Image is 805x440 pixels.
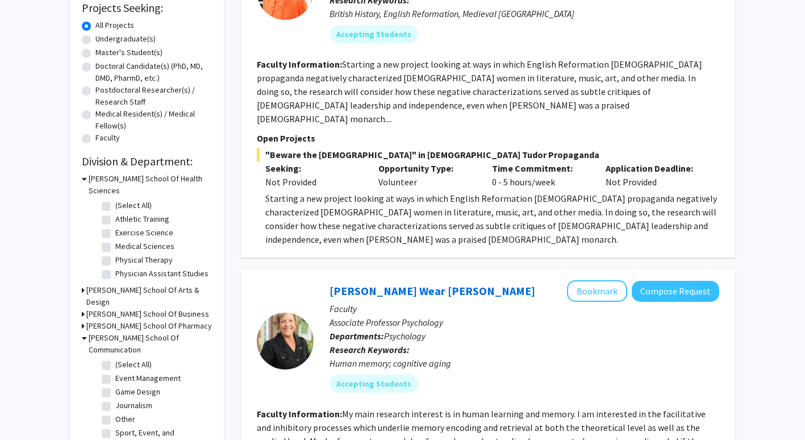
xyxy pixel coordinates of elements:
fg-read-more: Starting a new project looking at ways in which English Reformation [DEMOGRAPHIC_DATA] propaganda... [257,59,702,124]
b: Research Keywords: [329,344,410,355]
b: Departments: [329,330,384,342]
label: Master's Student(s) [95,47,162,59]
p: Seeking: [265,161,362,175]
label: Other [115,413,135,425]
mat-chip: Accepting Students [329,25,418,43]
label: Undergraduate(s) [95,33,156,45]
label: Physician Assistant Studies [115,268,208,280]
h3: [PERSON_NAME] School Of Business [86,308,209,320]
div: Not Provided [265,175,362,189]
label: Journalism [115,400,152,412]
iframe: Chat [9,389,48,431]
h2: Division & Department: [82,155,212,168]
div: Not Provided [597,161,711,189]
label: Game Design [115,386,160,398]
div: Human memory; cognitive aging [329,356,719,370]
h2: Projects Seeking: [82,1,212,15]
span: Psychology [384,330,426,342]
div: 0 - 5 hours/week [483,161,597,189]
a: [PERSON_NAME] Wear [PERSON_NAME] [329,284,535,298]
b: Faculty Information: [257,59,342,70]
h3: [PERSON_NAME] School Of Health Sciences [89,173,212,197]
label: Doctoral Candidate(s) (PhD, MD, DMD, PharmD, etc.) [95,60,212,84]
label: Faculty [95,132,120,144]
p: Application Deadline: [606,161,702,175]
label: Physical Therapy [115,254,173,266]
h3: [PERSON_NAME] School Of Pharmacy [86,320,212,332]
label: (Select All) [115,359,152,371]
label: Medical Resident(s) / Medical Fellow(s) [95,108,212,132]
mat-chip: Accepting Students [329,375,418,393]
h3: [PERSON_NAME] School Of Communication [89,332,212,356]
p: Associate Professor Psychology [329,316,719,329]
label: Exercise Science [115,227,173,239]
label: (Select All) [115,200,152,211]
p: Starting a new project looking at ways in which English Reformation [DEMOGRAPHIC_DATA] propaganda... [265,192,719,246]
label: Postdoctoral Researcher(s) / Research Staff [95,84,212,108]
p: Opportunity Type: [378,161,475,175]
label: Event Management [115,372,181,384]
div: British History, English Reformation, Medieval [GEOGRAPHIC_DATA] [329,7,719,20]
label: Medical Sciences [115,240,174,252]
p: Time Commitment: [492,161,589,175]
label: All Projects [95,19,134,31]
div: Volunteer [370,161,483,189]
h3: [PERSON_NAME] School Of Arts & Design [86,284,212,308]
button: Compose Request to Kimberly Wear Jones [632,281,719,302]
label: Athletic Training [115,213,169,225]
button: Add Kimberly Wear Jones to Bookmarks [567,280,627,302]
b: Faculty Information: [257,408,342,420]
p: Faculty [329,302,719,316]
p: Open Projects [257,131,719,145]
span: "Beware the [DEMOGRAPHIC_DATA]" in [DEMOGRAPHIC_DATA] Tudor Propaganda [257,148,719,161]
